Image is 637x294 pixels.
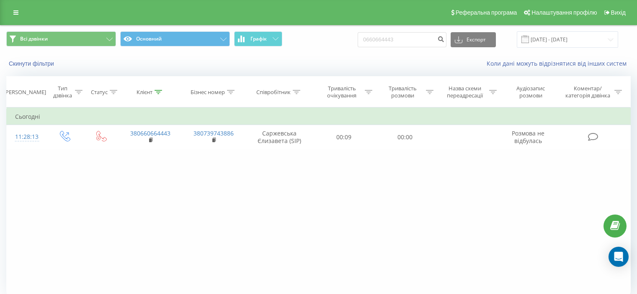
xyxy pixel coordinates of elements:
button: Основний [120,31,230,46]
button: Експорт [451,32,496,47]
div: Тип дзвінка [53,85,72,99]
a: Коли дані можуть відрізнятися вiд інших систем [487,59,631,67]
div: Назва схеми переадресації [443,85,487,99]
button: Всі дзвінки [6,31,116,46]
div: Клієнт [137,89,152,96]
button: Графік [234,31,282,46]
div: Аудіозапис розмови [506,85,555,99]
a: 380660664443 [130,129,170,137]
div: Тривалість очікування [321,85,363,99]
div: 11:28:13 [15,129,37,145]
span: Налаштування профілю [531,9,597,16]
td: 00:00 [374,125,435,149]
td: 00:09 [314,125,374,149]
td: Саржевська Єлизавета (SIP) [245,125,314,149]
span: Всі дзвінки [20,36,48,42]
div: Співробітник [256,89,291,96]
span: Розмова не відбулась [512,129,544,145]
span: Графік [250,36,267,42]
input: Пошук за номером [358,32,446,47]
div: Тривалість розмови [382,85,424,99]
span: Реферальна програма [456,9,517,16]
div: Статус [91,89,108,96]
div: Бізнес номер [191,89,225,96]
div: Open Intercom Messenger [609,247,629,267]
div: [PERSON_NAME] [4,89,46,96]
div: Коментар/категорія дзвінка [563,85,612,99]
button: Скинути фільтри [6,60,58,67]
span: Вихід [611,9,626,16]
td: Сьогодні [7,108,631,125]
a: 380739743886 [193,129,234,137]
